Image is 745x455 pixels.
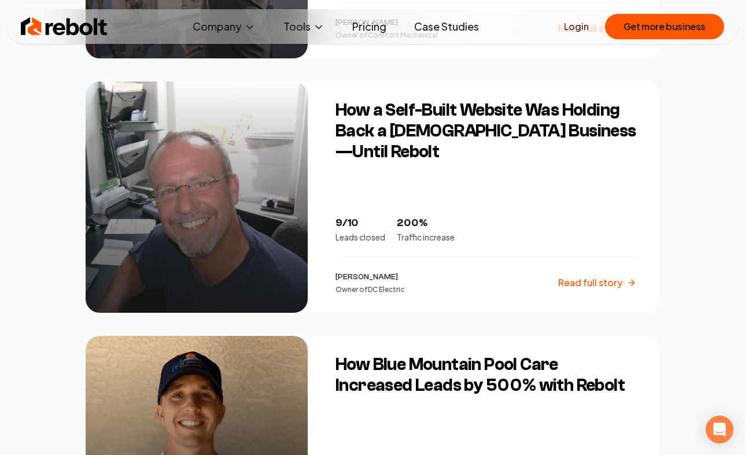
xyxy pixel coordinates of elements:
[274,15,334,38] button: Tools
[343,15,396,38] a: Pricing
[335,231,385,243] p: Leads closed
[564,20,589,34] a: Login
[183,15,265,38] button: Company
[706,416,733,443] div: Open Intercom Messenger
[335,354,636,396] h3: How Blue Mountain Pool Care Increased Leads by 500% with Rebolt
[21,15,108,38] img: Rebolt Logo
[605,14,724,39] button: Get more business
[397,215,455,231] p: 200%
[397,231,455,243] p: Traffic increase
[405,15,488,38] a: Case Studies
[558,276,622,290] p: Read full story
[335,100,636,162] h3: How a Self-Built Website Was Holding Back a [DEMOGRAPHIC_DATA] Business—Until Rebolt
[335,215,385,231] p: 9/10
[335,285,404,294] p: Owner of DC Electric
[335,271,404,283] p: [PERSON_NAME]
[86,82,659,313] a: How a Self-Built Website Was Holding Back a 22-Year-Old Business—Until Rebolt How a Self-Built We...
